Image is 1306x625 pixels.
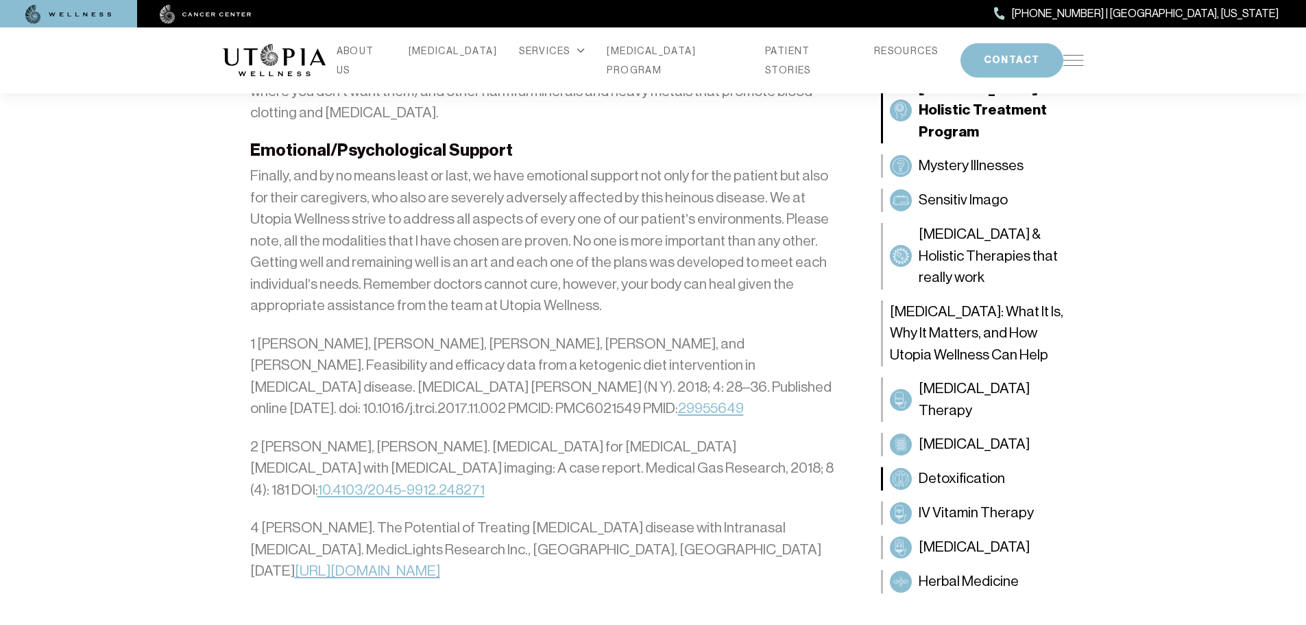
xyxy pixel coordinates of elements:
span: [MEDICAL_DATA] & Holistic Therapies that really work [919,224,1077,289]
a: ABOUT US [337,41,387,80]
span: [MEDICAL_DATA] Therapy [919,378,1077,421]
p: 2 [PERSON_NAME], [PERSON_NAME]. [MEDICAL_DATA] for [MEDICAL_DATA] [MEDICAL_DATA] with [MEDICAL_DA... [250,436,837,502]
img: IV Vitamin Therapy [893,505,909,521]
a: RESOURCES [874,41,939,60]
img: Peroxide Therapy [893,391,909,408]
p: 4 [PERSON_NAME]. The Potential of Treating [MEDICAL_DATA] disease with Intranasal [MEDICAL_DATA].... [250,517,837,582]
span: Herbal Medicine [919,571,1019,593]
p: Finally, and by no means least or last, we have emotional support not only for the patient but al... [250,165,837,317]
span: IV Vitamin Therapy [919,502,1034,524]
a: 29955649 [678,400,744,416]
img: Dementia Holistic Treatment Program [893,102,909,119]
a: PATIENT STORIES [765,41,852,80]
img: icon-hamburger [1063,55,1084,66]
a: Peroxide Therapy[MEDICAL_DATA] Therapy [881,377,1084,422]
img: wellness [25,5,112,24]
a: Mystery IllnessesMystery Illnesses [881,154,1084,178]
a: IV Vitamin TherapyIV Vitamin Therapy [881,502,1084,525]
a: [PHONE_NUMBER] | [GEOGRAPHIC_DATA], [US_STATE] [994,5,1279,23]
span: [MEDICAL_DATA] [919,434,1030,456]
div: SERVICES [519,41,585,60]
a: [MEDICAL_DATA]: What It Is, Why It Matters, and How Utopia Wellness Can Help [881,300,1084,366]
a: 10.4103/2045-9912.248271 [317,482,485,498]
img: Sensitiv Imago [893,192,909,209]
img: Colon Therapy [893,436,909,453]
span: Sensitiv Imago [919,189,1008,211]
img: Detoxification [893,471,909,487]
img: Herbal Medicine [893,574,909,590]
img: Long COVID & Holistic Therapies that really work [893,248,909,264]
button: CONTACT [960,43,1063,78]
a: Long COVID & Holistic Therapies that really work[MEDICAL_DATA] & Holistic Therapies that really work [881,223,1084,290]
a: Colon Therapy[MEDICAL_DATA] [881,433,1084,456]
img: logo [223,44,326,77]
strong: Emotional/Psychological Support [250,141,513,160]
a: [URL][DOMAIN_NAME] [295,563,440,579]
a: [MEDICAL_DATA] [409,41,498,60]
p: 1 [PERSON_NAME], [PERSON_NAME], [PERSON_NAME], [PERSON_NAME], and [PERSON_NAME]. Feasibility and ... [250,333,837,420]
a: Dementia Holistic Treatment Program[MEDICAL_DATA] Holistic Treatment Program [881,77,1084,143]
a: DetoxificationDetoxification [881,467,1084,491]
span: [PHONE_NUMBER] | [GEOGRAPHIC_DATA], [US_STATE] [1012,5,1279,23]
a: Sensitiv ImagoSensitiv Imago [881,189,1084,212]
a: [MEDICAL_DATA] PROGRAM [607,41,743,80]
span: Mystery Illnesses [919,155,1024,177]
img: Mystery Illnesses [893,158,909,174]
span: [MEDICAL_DATA] Holistic Treatment Program [919,78,1077,143]
span: [MEDICAL_DATA]: What It Is, Why It Matters, and How Utopia Wellness Can Help [890,300,1077,366]
img: Chelation Therapy [893,539,909,556]
span: Detoxification [919,468,1005,490]
span: [MEDICAL_DATA] [919,536,1030,558]
img: cancer center [160,5,252,24]
a: Chelation Therapy[MEDICAL_DATA] [881,536,1084,559]
a: Herbal MedicineHerbal Medicine [881,570,1084,593]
